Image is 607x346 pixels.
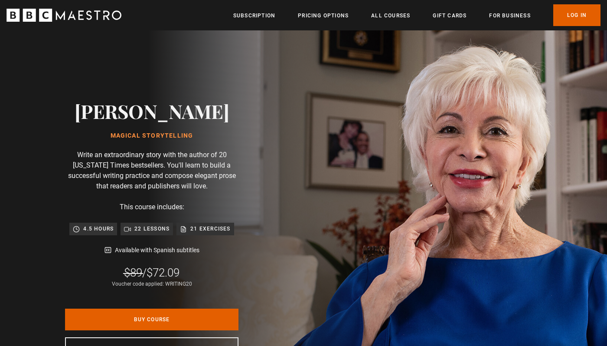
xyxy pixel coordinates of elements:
p: 22 lessons [134,224,170,233]
span: $72.09 [147,266,179,279]
a: All Courses [371,11,410,20]
p: Write an extraordinary story with the author of 20 [US_STATE] Times bestsellers. You'll learn to ... [65,150,238,191]
a: Log In [553,4,600,26]
p: This course includes: [120,202,184,212]
a: For business [489,11,530,20]
nav: Primary [233,4,600,26]
div: Voucher code applied: WRITING20 [112,280,192,288]
p: Available with Spanish subtitles [115,246,199,255]
a: Pricing Options [298,11,349,20]
h1: Magical Storytelling [75,132,229,139]
p: 21 exercises [190,224,230,233]
a: Gift Cards [433,11,467,20]
svg: BBC Maestro [7,9,121,22]
h2: [PERSON_NAME] [75,100,229,122]
div: / [124,265,179,280]
a: Subscription [233,11,275,20]
span: $89 [124,266,142,279]
a: Buy Course [65,309,238,330]
p: 4.5 hours [83,224,114,233]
